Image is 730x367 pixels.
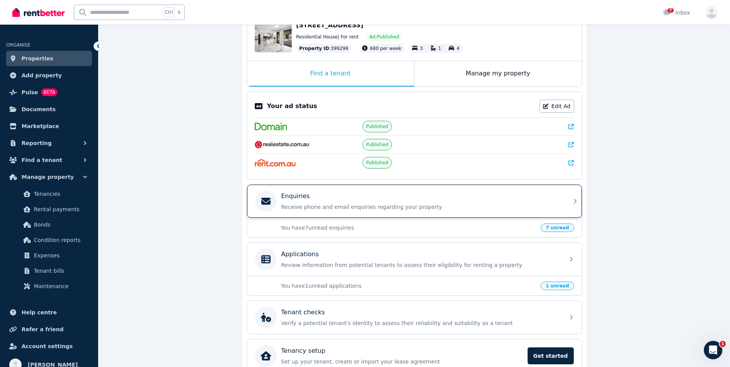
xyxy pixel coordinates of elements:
[255,159,296,167] img: Rent.com.au
[22,155,62,165] span: Find a tenant
[6,51,92,66] a: Properties
[9,279,89,294] a: Maintenance
[6,118,92,134] a: Marketplace
[247,301,582,334] a: Tenant checksVerify a potential tenant's identity to assess their reliability and suitability as ...
[9,263,89,279] a: Tenant bills
[9,202,89,217] a: Rental payments
[6,322,92,337] a: Refer a friend
[247,185,582,218] a: EnquiriesReceive phone and email enquiries regarding your property
[420,46,423,51] span: 3
[6,135,92,151] button: Reporting
[281,282,536,290] p: You have 1 unread applications
[22,342,73,351] span: Account settings
[369,34,399,40] span: Ad: Published
[9,186,89,202] a: Tenancies
[255,141,310,148] img: RealEstate.com.au
[255,123,287,130] img: Domain.com.au
[34,235,86,245] span: Condition reports
[41,88,57,96] span: BETA
[281,308,325,317] p: Tenant checks
[438,46,441,51] span: 1
[281,358,523,365] p: Set up your tenant, create or import your lease agreement
[6,102,92,117] a: Documents
[22,54,53,63] span: Properties
[34,251,86,260] span: Expenses
[6,152,92,168] button: Find a tenant
[267,102,317,111] p: Your ad status
[704,341,722,359] iframe: Intercom live chat
[281,224,536,232] p: You have 7 unread enquiries
[281,319,560,327] p: Verify a potential tenant's identity to assess their reliability and suitability as a tenant
[281,192,310,201] p: Enquiries
[366,123,388,130] span: Published
[247,61,414,87] div: Find a tenant
[9,232,89,248] a: Condition reports
[720,341,726,347] span: 1
[6,169,92,185] button: Manage property
[22,172,74,182] span: Manage property
[296,44,352,53] div: : 399298
[34,205,86,214] span: Rental payments
[34,220,86,229] span: Bonds
[281,203,560,211] p: Receive phone and email enquiries regarding your property
[247,243,582,276] a: ApplicationsReview information from potential tenants to assess their eligibility for renting a p...
[34,266,86,275] span: Tenant bills
[34,189,86,199] span: Tenancies
[541,224,574,232] span: 7 unread
[663,9,690,17] div: Inbox
[6,68,92,83] a: Add property
[6,305,92,320] a: Help centre
[6,339,92,354] a: Account settings
[22,88,38,97] span: Pulse
[22,325,63,334] span: Refer a friend
[6,85,92,100] a: PulseBETA
[281,261,560,269] p: Review information from potential tenants to assess their eligibility for renting a property
[370,46,401,51] span: 680 per week
[366,142,388,148] span: Published
[163,7,175,17] span: Ctrl
[541,282,574,290] span: 1 unread
[281,250,319,259] p: Applications
[366,160,388,166] span: Published
[178,9,180,15] span: k
[22,71,62,80] span: Add property
[22,122,59,131] span: Marketplace
[9,248,89,263] a: Expenses
[12,7,65,18] img: RentBetter
[414,61,582,87] div: Manage my property
[6,42,30,48] span: ORGANISE
[668,8,674,13] span: 7
[528,347,574,364] span: Get started
[296,34,359,40] span: Residential House | For rent
[281,346,326,355] p: Tenancy setup
[22,105,56,114] span: Documents
[22,138,52,148] span: Reporting
[456,46,459,51] span: 4
[540,100,574,113] a: Edit Ad
[34,282,86,291] span: Maintenance
[22,308,57,317] span: Help centre
[9,217,89,232] a: Bonds
[296,22,364,29] span: [STREET_ADDRESS]
[299,45,329,52] span: Property ID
